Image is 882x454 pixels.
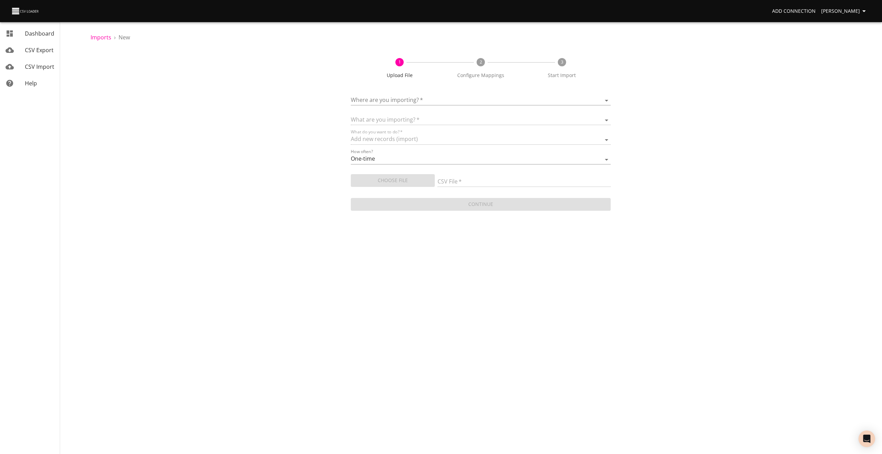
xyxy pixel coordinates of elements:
[561,59,563,65] text: 3
[351,150,373,154] label: How often?
[362,72,438,79] span: Upload File
[772,7,816,16] span: Add Connection
[114,33,116,41] li: ›
[821,7,868,16] span: [PERSON_NAME]
[858,431,875,447] div: Open Intercom Messenger
[480,59,482,65] text: 2
[524,72,600,79] span: Start Import
[443,72,519,79] span: Configure Mappings
[25,79,37,87] span: Help
[91,34,111,41] a: Imports
[25,63,54,70] span: CSV Import
[818,5,871,18] button: [PERSON_NAME]
[769,5,818,18] a: Add Connection
[119,34,130,41] span: New
[25,30,54,37] span: Dashboard
[11,6,40,16] img: CSV Loader
[351,130,403,134] label: What do you want to do?
[398,59,401,65] text: 1
[25,46,54,54] span: CSV Export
